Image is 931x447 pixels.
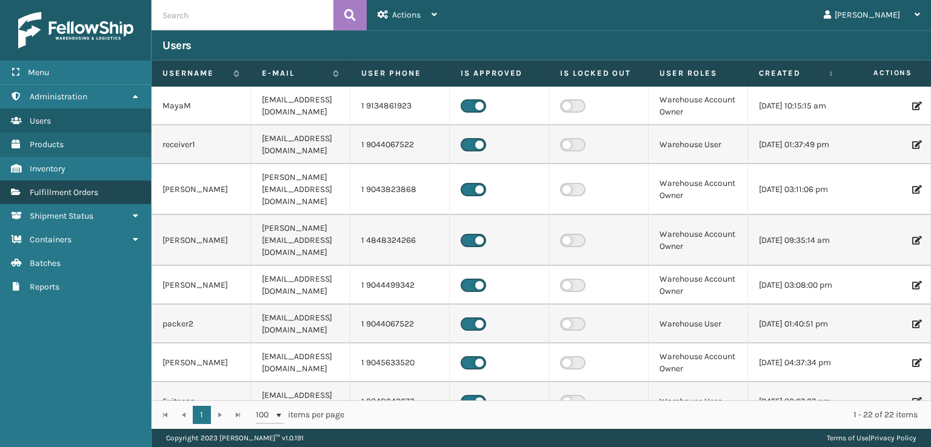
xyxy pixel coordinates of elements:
[30,116,51,126] span: Users
[912,359,919,367] i: Edit
[251,87,350,125] td: [EMAIL_ADDRESS][DOMAIN_NAME]
[350,125,450,164] td: 1 9044067522
[912,236,919,245] i: Edit
[30,258,61,268] span: Batches
[748,87,847,125] td: [DATE] 10:15:15 am
[649,305,748,343] td: Warehouse User
[912,320,919,328] i: Edit
[748,266,847,305] td: [DATE] 03:08:00 pm
[649,215,748,266] td: Warehouse Account Owner
[649,382,748,421] td: Warehouse User
[18,12,133,48] img: logo
[912,102,919,110] i: Edit
[152,305,251,343] td: packer2
[162,38,192,53] h3: Users
[166,429,304,447] p: Copyright 2023 [PERSON_NAME]™ v 1.0.191
[152,87,251,125] td: MayaM
[827,429,916,447] div: |
[461,68,538,79] label: Is Approved
[748,125,847,164] td: [DATE] 01:37:49 pm
[759,68,824,79] label: Created
[350,164,450,215] td: 1 9043823868
[30,139,64,150] span: Products
[748,305,847,343] td: [DATE] 01:40:51 pm
[870,434,916,442] a: Privacy Policy
[748,382,847,421] td: [DATE] 02:07:27 pm
[30,234,72,245] span: Containers
[649,87,748,125] td: Warehouse Account Owner
[649,343,748,382] td: Warehouse Account Owner
[30,282,59,292] span: Reports
[659,68,736,79] label: User Roles
[30,211,93,221] span: Shipment Status
[350,343,450,382] td: 1 9045633520
[350,215,450,266] td: 1 4848324266
[251,343,350,382] td: [EMAIL_ADDRESS][DOMAIN_NAME]
[835,63,919,83] span: Actions
[350,266,450,305] td: 1 9044499342
[30,187,98,197] span: Fulfillment Orders
[350,87,450,125] td: 1 9134861923
[361,68,438,79] label: User phone
[748,215,847,266] td: [DATE] 09:35:14 am
[392,10,421,20] span: Actions
[262,68,327,79] label: E-mail
[251,382,350,421] td: [EMAIL_ADDRESS][DOMAIN_NAME]
[152,215,251,266] td: [PERSON_NAME]
[912,185,919,194] i: Edit
[251,164,350,215] td: [PERSON_NAME][EMAIL_ADDRESS][DOMAIN_NAME]
[649,164,748,215] td: Warehouse Account Owner
[361,409,918,421] div: 1 - 22 of 22 items
[28,67,49,78] span: Menu
[649,125,748,164] td: Warehouse User
[193,406,211,424] a: 1
[827,434,869,442] a: Terms of Use
[152,382,251,421] td: Exitscan
[152,266,251,305] td: [PERSON_NAME]
[256,409,274,421] span: 100
[256,406,344,424] span: items per page
[30,91,87,102] span: Administration
[152,164,251,215] td: [PERSON_NAME]
[912,141,919,149] i: Edit
[251,305,350,343] td: [EMAIL_ADDRESS][DOMAIN_NAME]
[251,266,350,305] td: [EMAIL_ADDRESS][DOMAIN_NAME]
[560,68,637,79] label: Is Locked Out
[912,397,919,406] i: Edit
[162,68,227,79] label: Username
[350,382,450,421] td: 1 9048942673
[30,164,65,174] span: Inventory
[251,125,350,164] td: [EMAIL_ADDRESS][DOMAIN_NAME]
[748,164,847,215] td: [DATE] 03:11:06 pm
[912,281,919,290] i: Edit
[251,215,350,266] td: [PERSON_NAME][EMAIL_ADDRESS][DOMAIN_NAME]
[748,343,847,382] td: [DATE] 04:37:34 pm
[649,266,748,305] td: Warehouse Account Owner
[152,343,251,382] td: [PERSON_NAME]
[350,305,450,343] td: 1 9044067522
[152,125,251,164] td: receiver1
